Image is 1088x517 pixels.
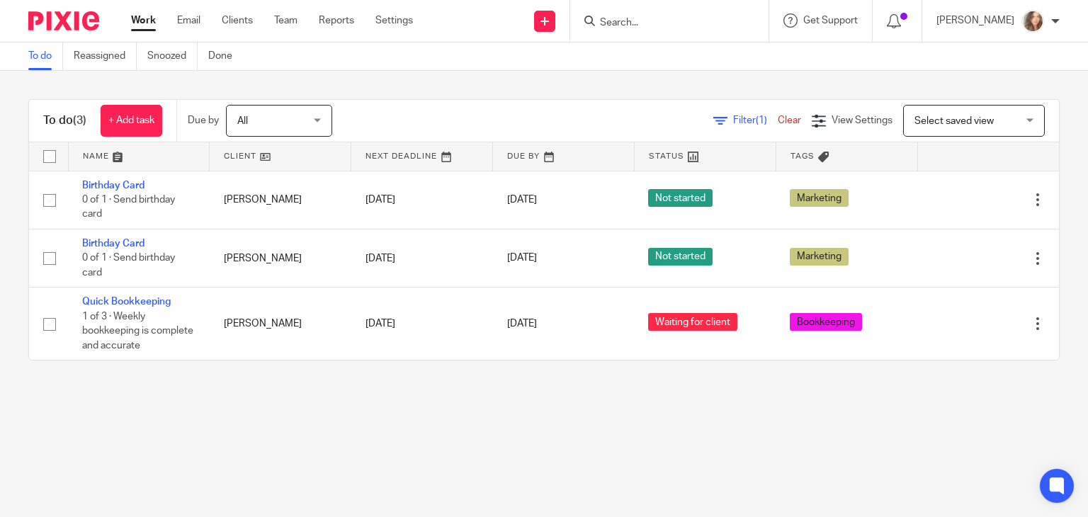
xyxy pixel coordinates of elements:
span: 1 of 3 · Weekly bookkeeping is complete and accurate [82,312,193,351]
td: [PERSON_NAME] [210,171,351,229]
a: + Add task [101,105,162,137]
span: Bookkeeping [790,313,862,331]
span: View Settings [832,115,892,125]
td: [DATE] [351,229,493,287]
a: Snoozed [147,42,198,70]
td: [PERSON_NAME] [210,229,351,287]
span: All [237,116,248,126]
a: To do [28,42,63,70]
span: [DATE] [507,319,537,329]
a: Birthday Card [82,239,144,249]
span: Get Support [803,16,858,25]
span: 0 of 1 · Send birthday card [82,254,175,278]
span: Not started [648,248,713,266]
span: (1) [756,115,767,125]
img: charl-profile%20pic.jpg [1021,10,1044,33]
a: Reports [319,13,354,28]
span: Not started [648,189,713,207]
span: Marketing [790,248,849,266]
span: Marketing [790,189,849,207]
span: [DATE] [507,195,537,205]
td: [DATE] [351,171,493,229]
a: Settings [375,13,413,28]
a: Birthday Card [82,181,144,191]
td: [PERSON_NAME] [210,288,351,360]
a: Work [131,13,156,28]
td: [DATE] [351,288,493,360]
span: Select saved view [914,116,994,126]
p: Due by [188,113,219,127]
span: Tags [790,152,815,160]
a: Done [208,42,243,70]
h1: To do [43,113,86,128]
a: Clients [222,13,253,28]
span: Waiting for client [648,313,737,331]
a: Email [177,13,200,28]
a: Reassigned [74,42,137,70]
span: 0 of 1 · Send birthday card [82,195,175,220]
img: Pixie [28,11,99,30]
a: Clear [778,115,801,125]
p: [PERSON_NAME] [936,13,1014,28]
span: [DATE] [507,254,537,263]
a: Quick Bookkeeping [82,297,171,307]
a: Team [274,13,297,28]
span: Filter [733,115,778,125]
input: Search [599,17,726,30]
span: (3) [73,115,86,126]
